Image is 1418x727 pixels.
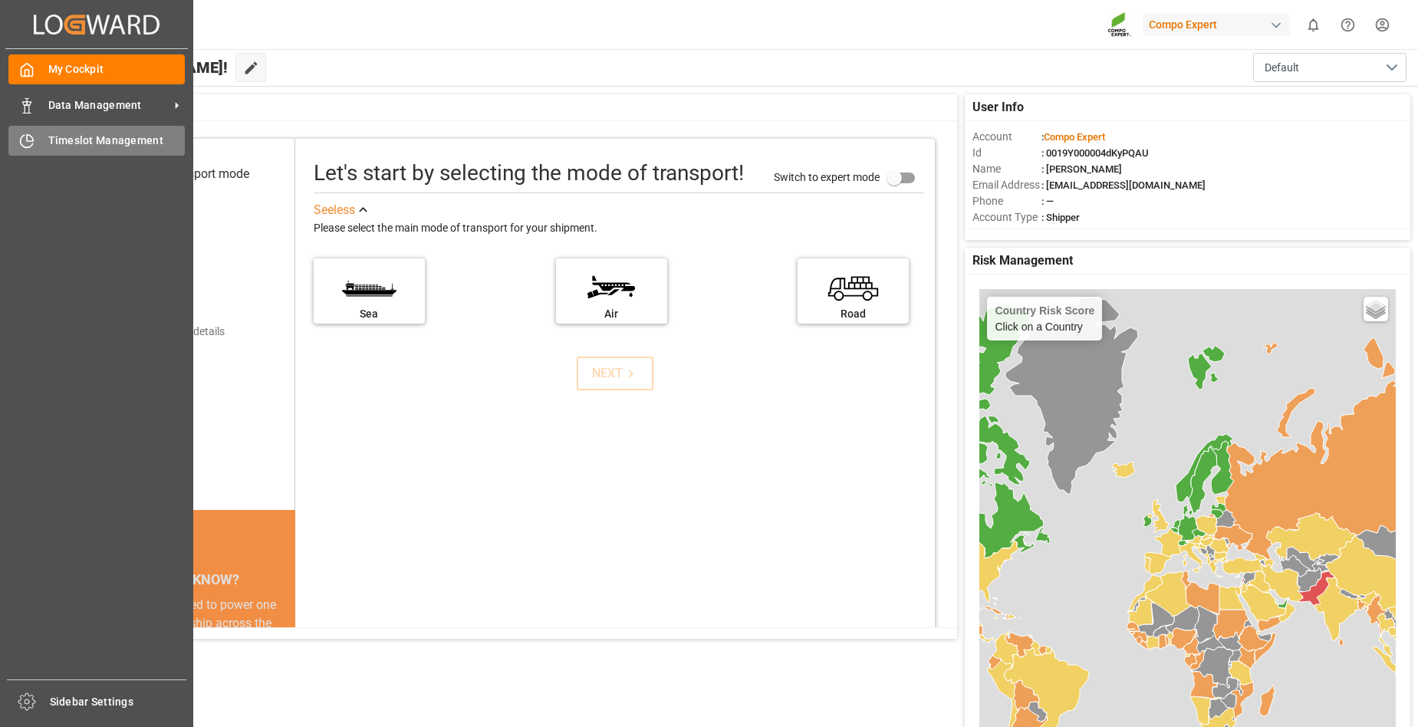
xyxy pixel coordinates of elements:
span: : [EMAIL_ADDRESS][DOMAIN_NAME] [1041,179,1206,191]
a: My Cockpit [8,54,185,84]
span: Account [972,129,1041,145]
div: Road [805,306,901,322]
span: Data Management [48,97,169,113]
span: Risk Management [972,252,1073,270]
button: next slide / item [274,596,295,725]
span: Timeslot Management [48,133,186,149]
span: Email Address [972,177,1041,193]
button: Compo Expert [1143,10,1296,39]
span: : [1041,131,1105,143]
div: Click on a Country [995,304,1094,333]
span: : Shipper [1041,212,1080,223]
img: Screenshot%202023-09-29%20at%2010.02.21.png_1712312052.png [1107,12,1132,38]
div: Sea [321,306,417,322]
span: Name [972,161,1041,177]
span: Default [1265,60,1299,76]
div: See less [314,201,355,219]
div: NEXT [592,364,639,383]
button: NEXT [577,357,653,390]
span: My Cockpit [48,61,186,77]
span: : 0019Y000004dKyPQAU [1041,147,1149,159]
div: Select transport mode [130,165,249,183]
span: : — [1041,196,1054,207]
div: Air [564,306,660,322]
div: Let's start by selecting the mode of transport! [314,157,744,189]
button: show 0 new notifications [1296,8,1331,42]
span: Phone [972,193,1041,209]
span: Switch to expert mode [774,170,880,183]
h4: Country Risk Score [995,304,1094,317]
span: User Info [972,98,1024,117]
a: Timeslot Management [8,126,185,156]
span: Compo Expert [1044,131,1105,143]
button: Help Center [1331,8,1365,42]
span: Account Type [972,209,1041,225]
span: : [PERSON_NAME] [1041,163,1122,175]
div: Please select the main mode of transport for your shipment. [314,219,924,238]
div: Compo Expert [1143,14,1290,36]
span: Id [972,145,1041,161]
span: Sidebar Settings [50,694,187,710]
button: open menu [1253,53,1406,82]
a: Layers [1364,297,1388,321]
